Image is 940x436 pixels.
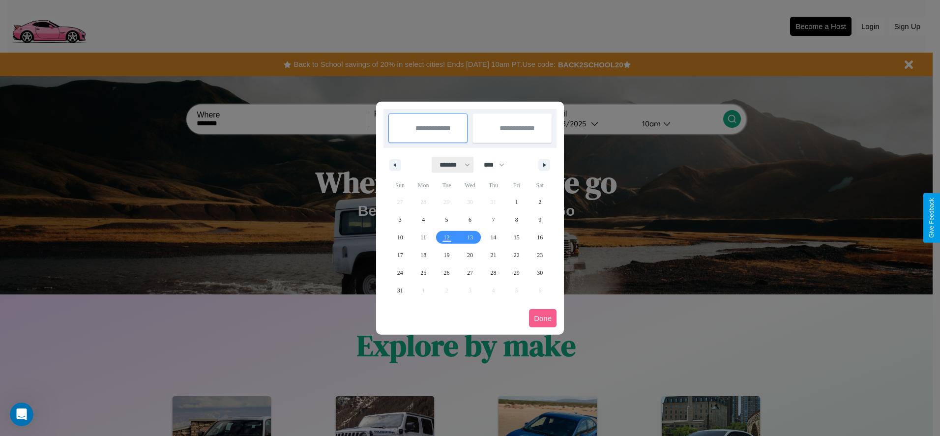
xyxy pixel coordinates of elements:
button: 21 [482,246,505,264]
span: 8 [515,211,518,229]
span: Mon [411,177,435,193]
button: 27 [458,264,481,282]
span: 19 [444,246,450,264]
span: 31 [397,282,403,299]
button: 23 [529,246,552,264]
button: 13 [458,229,481,246]
span: Sat [529,177,552,193]
span: 22 [514,246,520,264]
div: Give Feedback [928,198,935,238]
span: 25 [420,264,426,282]
span: 11 [420,229,426,246]
span: 29 [514,264,520,282]
span: 3 [399,211,402,229]
span: 6 [469,211,471,229]
span: Thu [482,177,505,193]
button: 5 [435,211,458,229]
button: 2 [529,193,552,211]
span: 9 [538,211,541,229]
button: 19 [435,246,458,264]
span: Fri [505,177,528,193]
button: 22 [505,246,528,264]
button: 24 [388,264,411,282]
button: 26 [435,264,458,282]
button: 20 [458,246,481,264]
span: 28 [490,264,496,282]
button: 10 [388,229,411,246]
button: 4 [411,211,435,229]
button: 6 [458,211,481,229]
span: 2 [538,193,541,211]
button: 25 [411,264,435,282]
span: 27 [467,264,473,282]
span: 20 [467,246,473,264]
button: 12 [435,229,458,246]
span: 5 [445,211,448,229]
span: 15 [514,229,520,246]
span: 21 [490,246,496,264]
button: 31 [388,282,411,299]
span: Tue [435,177,458,193]
span: 1 [515,193,518,211]
span: 16 [537,229,543,246]
span: Wed [458,177,481,193]
button: 17 [388,246,411,264]
span: 30 [537,264,543,282]
button: Done [529,309,557,327]
span: Sun [388,177,411,193]
button: 11 [411,229,435,246]
span: 7 [492,211,495,229]
button: 7 [482,211,505,229]
span: 26 [444,264,450,282]
span: 18 [420,246,426,264]
button: 18 [411,246,435,264]
span: 17 [397,246,403,264]
button: 29 [505,264,528,282]
button: 9 [529,211,552,229]
button: 1 [505,193,528,211]
span: 14 [490,229,496,246]
button: 16 [529,229,552,246]
button: 14 [482,229,505,246]
button: 3 [388,211,411,229]
span: 23 [537,246,543,264]
span: 10 [397,229,403,246]
span: 13 [467,229,473,246]
span: 24 [397,264,403,282]
iframe: Intercom live chat [10,403,33,426]
button: 30 [529,264,552,282]
button: 15 [505,229,528,246]
span: 12 [444,229,450,246]
button: 28 [482,264,505,282]
button: 8 [505,211,528,229]
span: 4 [422,211,425,229]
